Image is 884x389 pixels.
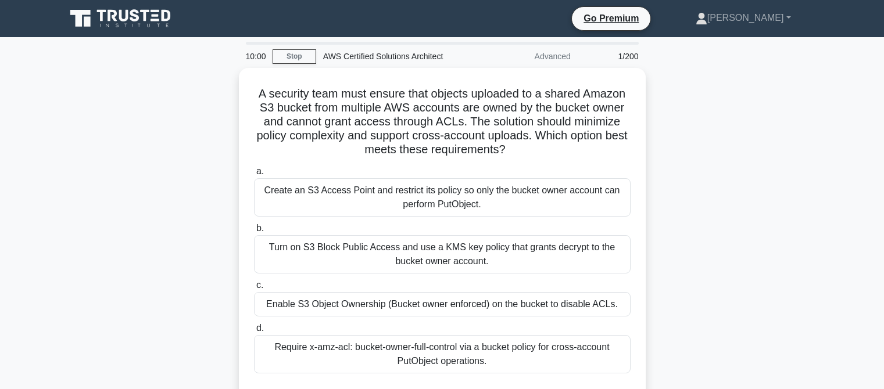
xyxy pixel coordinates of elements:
[256,166,264,176] span: a.
[476,45,578,68] div: Advanced
[256,223,264,233] span: b.
[668,6,819,30] a: [PERSON_NAME]
[253,87,632,157] h5: A security team must ensure that objects uploaded to a shared Amazon S3 bucket from multiple AWS ...
[578,45,646,68] div: 1/200
[256,323,264,333] span: d.
[239,45,273,68] div: 10:00
[254,178,631,217] div: Create an S3 Access Point and restrict its policy so only the bucket owner account can perform Pu...
[254,235,631,273] div: Turn on S3 Block Public Access and use a KMS key policy that grants decrypt to the bucket owner a...
[316,45,476,68] div: AWS Certified Solutions Architect
[577,11,646,26] a: Go Premium
[256,280,263,290] span: c.
[254,292,631,316] div: Enable S3 Object Ownership (Bucket owner enforced) on the bucket to disable ACLs.
[254,335,631,373] div: Require x-amz-acl: bucket-owner-full-control via a bucket policy for cross-account PutObject oper...
[273,49,316,64] a: Stop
